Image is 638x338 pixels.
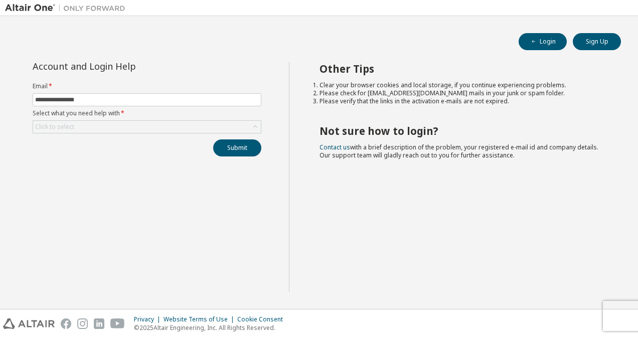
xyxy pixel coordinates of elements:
label: Select what you need help with [33,109,261,117]
img: linkedin.svg [94,318,104,329]
img: facebook.svg [61,318,71,329]
img: altair_logo.svg [3,318,55,329]
div: Privacy [134,315,164,323]
h2: Other Tips [320,62,603,75]
div: Account and Login Help [33,62,216,70]
div: Click to select [33,121,261,133]
span: with a brief description of the problem, your registered e-mail id and company details. Our suppo... [320,143,598,159]
a: Contact us [320,143,350,151]
button: Submit [213,139,261,156]
li: Clear your browser cookies and local storage, if you continue experiencing problems. [320,81,603,89]
div: Website Terms of Use [164,315,237,323]
p: © 2025 Altair Engineering, Inc. All Rights Reserved. [134,323,289,332]
h2: Not sure how to login? [320,124,603,137]
button: Login [519,33,567,50]
div: Click to select [35,123,74,131]
li: Please check for [EMAIL_ADDRESS][DOMAIN_NAME] mails in your junk or spam folder. [320,89,603,97]
button: Sign Up [573,33,621,50]
li: Please verify that the links in the activation e-mails are not expired. [320,97,603,105]
div: Cookie Consent [237,315,289,323]
img: youtube.svg [110,318,125,329]
label: Email [33,82,261,90]
img: Altair One [5,3,130,13]
img: instagram.svg [77,318,88,329]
